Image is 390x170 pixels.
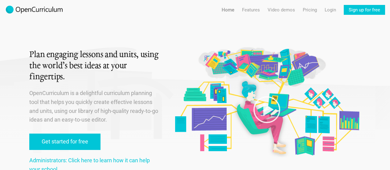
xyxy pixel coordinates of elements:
[325,5,336,15] a: Login
[29,89,160,124] p: OpenCurriculum is a delightful curriculum planning tool that helps you quickly create effective l...
[29,49,160,83] h1: Plan engaging lessons and units, using the world’s best ideas at your fingertips.
[344,5,385,15] a: Sign up for free
[5,5,64,15] img: 2017-logo-m.png
[303,5,317,15] a: Pricing
[268,5,295,15] a: Video demos
[242,5,260,15] a: Features
[29,134,101,150] a: Get started for free
[222,5,234,15] a: Home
